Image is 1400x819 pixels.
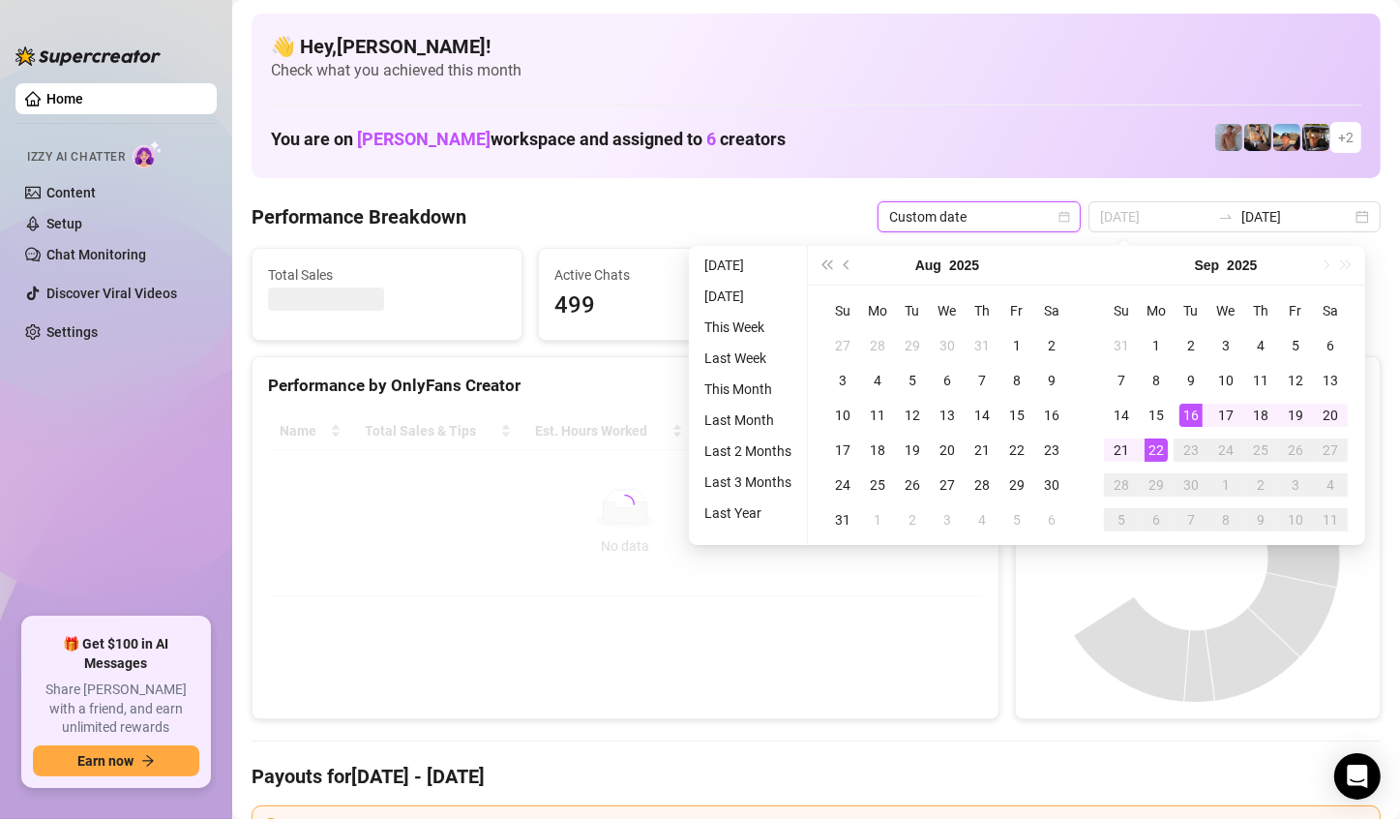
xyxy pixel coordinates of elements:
[27,148,125,167] span: Izzy AI Chatter
[271,60,1361,81] span: Check what you achieved this month
[1208,502,1243,537] td: 2025-10-08
[895,328,930,363] td: 2025-07-29
[1195,246,1220,285] button: Choose a month
[860,363,895,398] td: 2025-08-04
[1145,369,1168,392] div: 8
[831,473,854,497] div: 24
[895,502,930,537] td: 2025-09-02
[965,398,999,433] td: 2025-08-14
[1005,508,1028,531] div: 5
[1214,439,1237,462] div: 24
[1284,369,1307,392] div: 12
[825,433,860,468] td: 2025-08-17
[1313,468,1348,502] td: 2025-10-04
[1218,209,1234,225] span: to
[1040,404,1063,427] div: 16
[1040,473,1063,497] div: 30
[901,439,924,462] div: 19
[895,398,930,433] td: 2025-08-12
[1179,404,1203,427] div: 16
[901,473,924,497] div: 26
[1313,398,1348,433] td: 2025-09-20
[949,246,979,285] button: Choose a year
[697,347,799,370] li: Last Week
[1249,439,1272,462] div: 25
[1302,124,1329,151] img: Nathan
[1034,363,1069,398] td: 2025-08-09
[1145,439,1168,462] div: 22
[1284,508,1307,531] div: 10
[965,293,999,328] th: Th
[1227,246,1257,285] button: Choose a year
[860,293,895,328] th: Mo
[895,433,930,468] td: 2025-08-19
[46,216,82,231] a: Setup
[1005,439,1028,462] div: 22
[965,468,999,502] td: 2025-08-28
[1110,473,1133,497] div: 28
[860,398,895,433] td: 2025-08-11
[1174,433,1208,468] td: 2025-09-23
[825,398,860,433] td: 2025-08-10
[1214,334,1237,357] div: 3
[1208,328,1243,363] td: 2025-09-03
[1104,293,1139,328] th: Su
[915,246,941,285] button: Choose a month
[999,502,1034,537] td: 2025-09-05
[866,508,889,531] div: 1
[1040,334,1063,357] div: 2
[1284,334,1307,357] div: 5
[33,745,199,776] button: Earn nowarrow-right
[1104,433,1139,468] td: 2025-09-21
[930,363,965,398] td: 2025-08-06
[1218,209,1234,225] span: swap-right
[1174,468,1208,502] td: 2025-09-30
[831,508,854,531] div: 31
[697,440,799,463] li: Last 2 Months
[825,293,860,328] th: Su
[1319,404,1342,427] div: 20
[970,334,994,357] div: 31
[33,635,199,673] span: 🎁 Get $100 in AI Messages
[1040,508,1063,531] div: 6
[1100,206,1210,227] input: Start date
[1244,124,1271,151] img: George
[1174,502,1208,537] td: 2025-10-07
[1215,124,1242,151] img: Joey
[1110,404,1133,427] div: 14
[1034,433,1069,468] td: 2025-08-23
[1214,473,1237,497] div: 1
[1104,468,1139,502] td: 2025-09-28
[1104,328,1139,363] td: 2025-08-31
[936,404,959,427] div: 13
[1005,404,1028,427] div: 15
[697,285,799,308] li: [DATE]
[1319,369,1342,392] div: 13
[860,328,895,363] td: 2025-07-28
[46,247,146,262] a: Chat Monitoring
[1278,502,1313,537] td: 2025-10-10
[1139,502,1174,537] td: 2025-10-06
[999,468,1034,502] td: 2025-08-29
[866,404,889,427] div: 11
[1034,468,1069,502] td: 2025-08-30
[1139,468,1174,502] td: 2025-09-29
[999,293,1034,328] th: Fr
[46,286,177,301] a: Discover Viral Videos
[1034,398,1069,433] td: 2025-08-16
[860,502,895,537] td: 2025-09-01
[1214,369,1237,392] div: 10
[970,404,994,427] div: 14
[825,502,860,537] td: 2025-08-31
[1243,433,1278,468] td: 2025-09-25
[930,293,965,328] th: We
[1214,404,1237,427] div: 17
[1243,293,1278,328] th: Th
[1110,369,1133,392] div: 7
[1208,398,1243,433] td: 2025-09-17
[837,246,858,285] button: Previous month (PageUp)
[901,369,924,392] div: 5
[1104,398,1139,433] td: 2025-09-14
[1040,439,1063,462] div: 23
[936,439,959,462] div: 20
